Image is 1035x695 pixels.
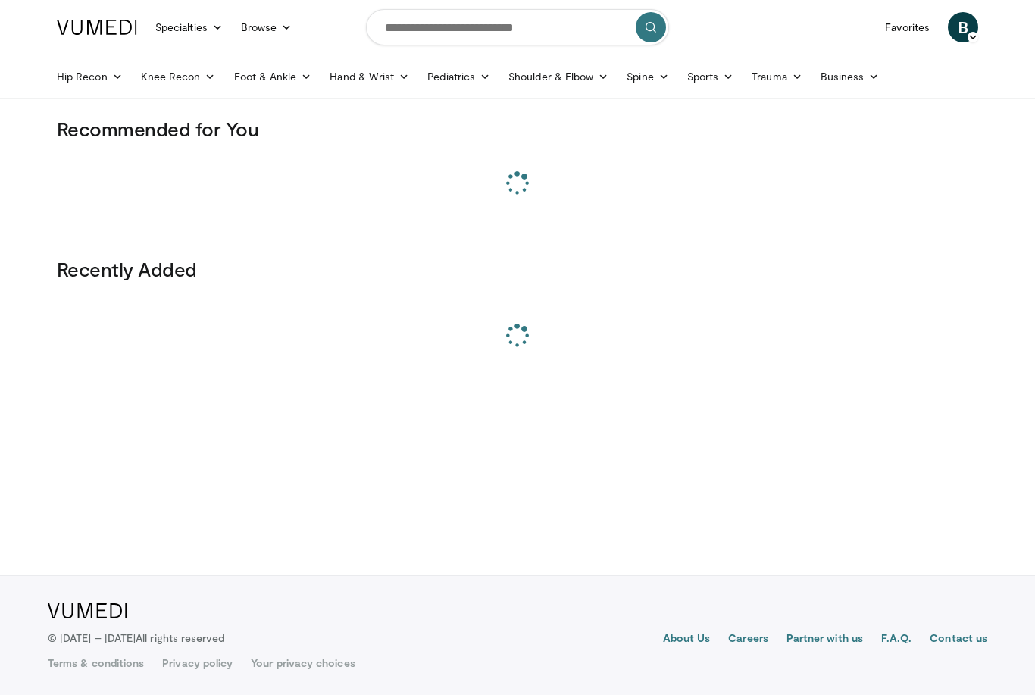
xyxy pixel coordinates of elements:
a: Terms & conditions [48,656,144,671]
a: Privacy policy [162,656,233,671]
img: VuMedi Logo [57,20,137,35]
a: Contact us [930,631,987,649]
a: Your privacy choices [251,656,355,671]
a: Pediatrics [418,61,499,92]
span: All rights reserved [136,631,224,644]
a: Hip Recon [48,61,132,92]
a: Spine [618,61,677,92]
a: About Us [663,631,711,649]
a: F.A.Q. [881,631,911,649]
a: Careers [728,631,768,649]
img: VuMedi Logo [48,603,127,618]
input: Search topics, interventions [366,9,669,45]
a: Trauma [743,61,811,92]
a: B [948,12,978,42]
p: © [DATE] – [DATE] [48,631,225,646]
a: Partner with us [786,631,863,649]
h3: Recommended for You [57,117,978,141]
a: Browse [232,12,302,42]
a: Knee Recon [132,61,225,92]
h3: Recently Added [57,257,978,281]
a: Specialties [146,12,232,42]
a: Sports [678,61,743,92]
a: Hand & Wrist [321,61,418,92]
a: Shoulder & Elbow [499,61,618,92]
a: Favorites [876,12,939,42]
a: Foot & Ankle [225,61,321,92]
a: Business [811,61,889,92]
